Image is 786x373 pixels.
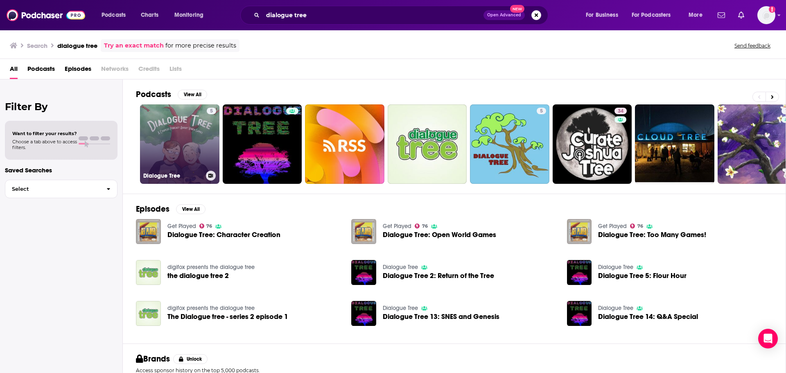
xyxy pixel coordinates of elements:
span: Podcasts [102,9,126,21]
a: Dialogue Tree 14: Q&A Special [598,313,698,320]
h2: Brands [136,354,170,364]
button: Send feedback [732,42,773,49]
button: Select [5,180,117,198]
a: Show notifications dropdown [735,8,748,22]
span: Dialogue Tree 5: Flour Hour [598,272,687,279]
span: For Podcasters [632,9,671,21]
img: Dialogue Tree: Open World Games [351,219,376,244]
button: View All [176,204,206,214]
a: Show notifications dropdown [714,8,728,22]
a: 5 [207,108,216,114]
a: the dialogue tree 2 [167,272,229,279]
button: Unlock [173,354,208,364]
button: open menu [626,9,683,22]
a: Dialogue Tree 13: SNES and Genesis [383,313,499,320]
input: Search podcasts, credits, & more... [263,9,483,22]
button: open menu [96,9,136,22]
a: digifox presents the dialogue tree [167,305,255,312]
a: digifox presents the dialogue tree [167,264,255,271]
span: New [510,5,525,13]
h2: Podcasts [136,89,171,99]
img: the dialogue tree 2 [136,260,161,285]
h3: Search [27,42,47,50]
a: Dialogue Tree [383,264,418,271]
h2: Filter By [5,101,117,113]
a: Dialogue Tree: Open World Games [383,231,496,238]
a: Dialogue Tree 5: Flour Hour [567,260,592,285]
button: Show profile menu [757,6,775,24]
a: The Dialogue tree - series 2 episode 1 [167,313,288,320]
a: 5 [470,104,549,184]
div: Open Intercom Messenger [758,329,778,348]
span: Select [5,186,100,192]
a: 34 [614,108,627,114]
a: 5Dialogue Tree [140,104,219,184]
a: Dialogue Tree [598,264,633,271]
a: Get Played [167,223,196,230]
a: 76 [415,224,428,228]
h3: dialogue tree [57,42,97,50]
span: 76 [422,224,428,228]
span: 76 [206,224,212,228]
span: Want to filter your results? [12,131,77,136]
img: Dialogue Tree: Too Many Games! [567,219,592,244]
a: 76 [199,224,212,228]
span: Monitoring [174,9,203,21]
a: Episodes [65,62,91,79]
a: Dialogue Tree 2: Return of the Tree [383,272,494,279]
svg: Add a profile image [769,6,775,13]
span: Charts [141,9,158,21]
a: Dialogue Tree: Too Many Games! [598,231,706,238]
span: More [689,9,702,21]
a: Try an exact match [104,41,164,50]
img: Podchaser - Follow, Share and Rate Podcasts [7,7,85,23]
span: Open Advanced [487,13,521,17]
a: 76 [630,224,643,228]
h3: Dialogue Tree [143,172,203,179]
a: Get Played [598,223,627,230]
button: View All [178,90,207,99]
span: for more precise results [165,41,236,50]
button: Open AdvancedNew [483,10,525,20]
a: PodcastsView All [136,89,207,99]
img: User Profile [757,6,775,24]
a: 5 [537,108,546,114]
p: Saved Searches [5,166,117,174]
a: EpisodesView All [136,204,206,214]
a: Get Played [383,223,411,230]
img: The Dialogue tree - series 2 episode 1 [136,301,161,326]
span: Logged in as tessvanden [757,6,775,24]
div: Search podcasts, credits, & more... [248,6,556,25]
img: Dialogue Tree 14: Q&A Special [567,301,592,326]
span: 76 [637,224,643,228]
button: open menu [683,9,713,22]
button: open menu [169,9,214,22]
span: Lists [169,62,182,79]
span: Networks [101,62,129,79]
span: Dialogue Tree: Character Creation [167,231,280,238]
button: open menu [580,9,628,22]
span: For Business [586,9,618,21]
span: 5 [210,107,213,115]
span: 5 [540,107,543,115]
a: All [10,62,18,79]
span: 34 [618,107,623,115]
img: Dialogue Tree: Character Creation [136,219,161,244]
a: Podcasts [27,62,55,79]
img: Dialogue Tree 2: Return of the Tree [351,260,376,285]
img: Dialogue Tree 13: SNES and Genesis [351,301,376,326]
